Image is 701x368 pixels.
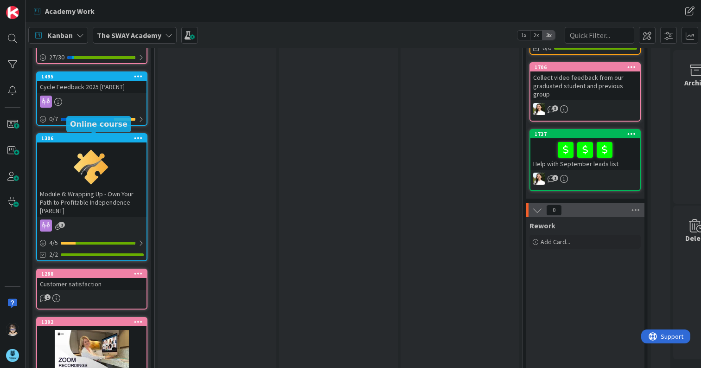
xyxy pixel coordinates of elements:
[37,270,147,278] div: 1288
[530,173,640,185] div: AK
[541,238,570,246] span: Add Card...
[530,130,640,170] div: 1737Help with September leads list
[41,73,147,80] div: 1495
[530,138,640,170] div: Help with September leads list
[517,31,530,40] span: 1x
[28,3,100,19] a: Academy Work
[37,270,147,290] div: 1288Customer satisfaction
[70,120,127,129] h5: Online course
[552,105,558,111] span: 3
[37,52,147,63] div: 27/30
[530,31,542,40] span: 2x
[535,64,640,71] div: 1706
[41,135,147,142] div: 1306
[565,27,634,44] input: Quick Filter...
[530,71,640,100] div: Collect video feedback from our graduated student and previous group
[37,72,147,93] div: 1495Cycle Feedback 2025 [PARENT]
[529,221,555,230] span: Rework
[41,271,147,277] div: 1288
[37,237,147,249] div: 4/5
[47,30,73,41] span: Kanban
[49,238,58,248] span: 4 / 5
[45,294,51,300] span: 1
[533,103,545,115] img: AK
[530,63,640,71] div: 1706
[49,114,58,124] span: 0 / 7
[97,31,161,40] b: The SWAY Academy
[37,72,147,81] div: 1495
[552,175,558,181] span: 1
[59,222,65,228] span: 2
[530,103,640,115] div: AK
[37,113,147,125] div: 0/7
[45,6,95,17] span: Academy Work
[41,319,147,325] div: 1392
[37,81,147,93] div: Cycle Feedback 2025 [PARENT]
[530,63,640,100] div: 1706Collect video feedback from our graduated student and previous group
[6,349,19,362] img: avatar
[6,6,19,19] img: Visit kanbanzone.com
[533,173,545,185] img: AK
[37,188,147,217] div: Module 6: Wrapping Up - Own Your Path to Profitable Independence [PARENT]
[546,205,562,216] span: 0
[535,131,640,137] div: 1737
[37,134,147,142] div: 1306
[530,130,640,138] div: 1737
[49,250,58,259] span: 2/2
[542,31,555,40] span: 3x
[6,323,19,336] img: TP
[49,52,64,62] span: 27 / 30
[37,278,147,290] div: Customer satisfaction
[542,43,551,53] span: 6/6
[19,1,42,13] span: Support
[37,318,147,326] div: 1392
[37,134,147,217] div: 1306Module 6: Wrapping Up - Own Your Path to Profitable Independence [PARENT]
